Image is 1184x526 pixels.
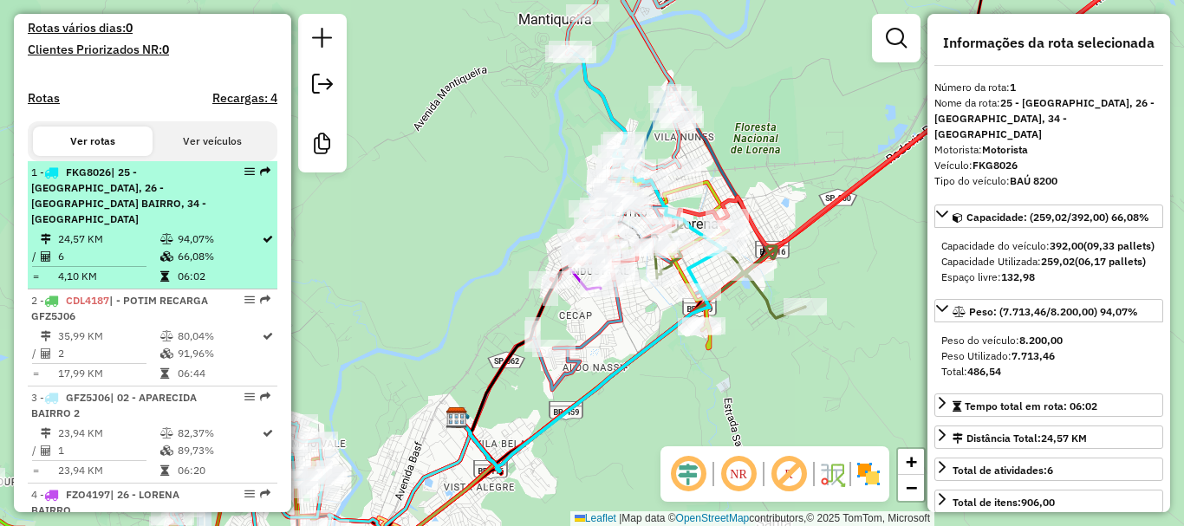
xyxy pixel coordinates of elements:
[31,391,197,419] span: | 02 - APARECIDA BAIRRO 2
[244,489,255,499] em: Opções
[244,295,255,305] em: Opções
[1083,239,1155,252] strong: (09,33 pallets)
[941,348,1156,364] div: Peso Utilizado:
[934,80,1163,95] div: Número da rota:
[177,425,261,442] td: 82,37%
[177,231,261,248] td: 94,07%
[31,488,179,516] span: 4 -
[934,35,1163,51] h4: Informações da rota selecionada
[966,211,1149,224] span: Capacidade: (259,02/392,00) 66,08%
[967,365,1001,378] strong: 486,54
[305,127,340,166] a: Criar modelo
[41,251,51,262] i: Total de Atividades
[619,512,621,524] span: |
[305,21,340,60] a: Nova sessão e pesquisa
[177,328,261,345] td: 80,04%
[934,158,1163,173] div: Veículo:
[855,460,882,488] img: Exibir/Ocultar setores
[31,462,40,479] td: =
[1021,496,1055,509] strong: 906,00
[41,234,51,244] i: Distância Total
[177,345,261,362] td: 91,96%
[177,268,261,285] td: 06:02
[177,365,261,382] td: 06:44
[1041,432,1087,445] span: 24,57 KM
[162,42,169,57] strong: 0
[1012,349,1055,362] strong: 7.713,46
[31,345,40,362] td: /
[676,512,750,524] a: OpenStreetMap
[160,348,173,359] i: % de utilização da cubagem
[818,460,846,488] img: Fluxo de ruas
[1075,255,1146,268] strong: (06,17 pallets)
[934,173,1163,189] div: Tipo do veículo:
[934,425,1163,449] a: Distância Total:24,57 KM
[1041,255,1075,268] strong: 259,02
[244,392,255,402] em: Opções
[177,442,261,459] td: 89,73%
[982,143,1028,156] strong: Motorista
[941,334,1063,347] span: Peso do veículo:
[160,251,173,262] i: % de utilização da cubagem
[31,391,197,419] span: 3 -
[1010,174,1057,187] strong: BAÚ 8200
[66,166,111,179] span: FKG8026
[41,428,51,438] i: Distância Total
[953,495,1055,510] div: Total de itens:
[28,21,277,36] h4: Rotas vários dias:
[57,425,159,442] td: 23,94 KM
[941,238,1156,254] div: Capacidade do veículo:
[906,451,917,472] span: +
[934,299,1163,322] a: Peso: (7.713,46/8.200,00) 94,07%
[570,511,934,526] div: Map data © contributors,© 2025 TomTom, Microsoft
[934,490,1163,513] a: Total de itens:906,00
[160,234,173,244] i: % de utilização do peso
[57,345,159,362] td: 2
[66,294,109,307] span: CDL4187
[31,442,40,459] td: /
[160,368,169,379] i: Tempo total em rota
[28,42,277,57] h4: Clientes Priorizados NR:
[177,462,261,479] td: 06:20
[969,305,1138,318] span: Peso: (7.713,46/8.200,00) 94,07%
[260,392,270,402] em: Rota exportada
[1001,270,1035,283] strong: 132,98
[57,328,159,345] td: 35,99 KM
[153,127,272,156] button: Ver veículos
[575,512,616,524] a: Leaflet
[965,399,1097,412] span: Tempo total em rota: 06:02
[126,20,133,36] strong: 0
[934,231,1163,292] div: Capacidade: (259,02/392,00) 66,08%
[31,166,206,225] span: | 25 - [GEOGRAPHIC_DATA], 26 - [GEOGRAPHIC_DATA] BAIRRO, 34 - [GEOGRAPHIC_DATA]
[41,331,51,341] i: Distância Total
[31,365,40,382] td: =
[31,268,40,285] td: =
[260,166,270,177] em: Rota exportada
[212,91,277,106] h4: Recargas: 4
[57,462,159,479] td: 23,94 KM
[934,326,1163,386] div: Peso: (7.713,46/8.200,00) 94,07%
[28,91,60,106] a: Rotas
[973,159,1018,172] strong: FKG8026
[33,127,153,156] button: Ver rotas
[906,477,917,498] span: −
[263,428,273,438] i: Rota otimizada
[57,231,159,248] td: 24,57 KM
[31,294,208,322] span: | - POTIM RECARGA GFZ5J06
[263,331,273,341] i: Rota otimizada
[177,248,261,265] td: 66,08%
[305,67,340,106] a: Exportar sessão
[941,254,1156,269] div: Capacidade Utilizada:
[260,489,270,499] em: Rota exportada
[934,205,1163,228] a: Capacidade: (259,02/392,00) 66,08%
[934,95,1163,142] div: Nome da rota:
[66,391,110,404] span: GFZ5J06
[1047,464,1053,477] strong: 6
[160,331,173,341] i: % de utilização do peso
[1050,239,1083,252] strong: 392,00
[1010,81,1016,94] strong: 1
[160,465,169,476] i: Tempo total em rota
[160,445,173,456] i: % de utilização da cubagem
[31,294,208,322] span: 2 -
